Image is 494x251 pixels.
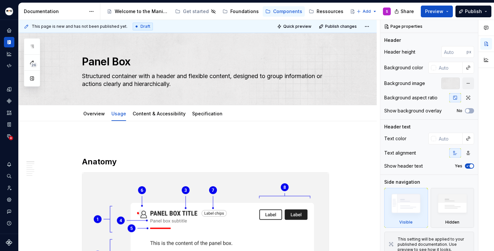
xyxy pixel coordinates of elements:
a: Documentation [4,37,14,47]
span: Publish changes [325,24,357,29]
div: Overview [81,107,107,120]
a: Storybook stories [4,119,14,130]
span: Publish [465,8,482,15]
span: Share [401,8,414,15]
div: Content & Accessibility [130,107,188,120]
button: Quick preview [275,22,314,31]
a: Specification [192,111,222,116]
span: Quick preview [283,24,311,29]
a: Design tokens [4,84,14,94]
div: Header [384,37,401,43]
button: Preview [421,6,453,17]
div: Background image [384,80,425,87]
span: This page is new and has not been published yet. [32,24,127,29]
div: Hidden [431,188,474,228]
div: Text color [384,135,406,142]
a: Data sources [4,131,14,142]
a: Code automation [4,60,14,71]
div: Show header text [384,163,423,169]
div: Get started [183,8,209,15]
span: Preview [425,8,443,15]
div: Page tree [104,5,353,18]
button: Contact support [4,206,14,217]
button: Publish [455,6,491,17]
div: Visible [384,188,428,228]
span: Add [363,9,371,14]
a: Ressources [306,6,346,17]
p: px [467,49,471,55]
a: Content & Accessibility [133,111,186,116]
a: Assets [4,108,14,118]
div: Usage [109,107,129,120]
input: Auto [436,133,463,144]
div: Welcome to the Manitou and [PERSON_NAME] Design System [115,8,169,15]
a: Contact us [347,6,385,17]
a: Invite team [4,183,14,193]
input: Auto [441,46,467,58]
button: Add [354,7,379,16]
span: 26 [30,62,37,68]
div: Ressources [317,8,343,15]
a: Analytics [4,49,14,59]
img: e5cfe62c-2ffb-4aae-a2e8-6f19d60e01f1.png [5,8,13,15]
button: Search ⌘K [4,171,14,181]
a: Get started [173,6,219,17]
a: Components [4,96,14,106]
div: Text alignment [384,150,416,156]
a: Usage [111,111,126,116]
label: Yes [455,163,462,169]
button: Publish changes [317,22,360,31]
a: Settings [4,194,14,205]
svg: Supernova Logo [6,239,12,246]
div: S [386,9,388,14]
div: Visible [399,220,413,225]
span: Draft [140,24,150,29]
button: Share [391,6,418,17]
input: Auto [436,62,463,74]
div: Header height [384,49,415,55]
div: Background aspect ratio [384,94,437,101]
a: Welcome to the Manitou and [PERSON_NAME] Design System [104,6,171,17]
div: Show background overlay [384,108,442,114]
button: Notifications [4,159,14,170]
div: Documentation [24,8,86,15]
div: Header text [384,124,411,130]
textarea: Structured container with a header and flexible content, designed to group information or actions... [81,71,328,89]
a: Foundations [220,6,261,17]
div: Hidden [445,220,459,225]
div: Background color [384,64,423,71]
div: Foundations [230,8,259,15]
a: Overview [83,111,105,116]
div: Specification [189,107,225,120]
div: Side navigation [384,179,420,185]
a: Components [263,6,305,17]
div: Components [273,8,302,15]
label: No [457,108,462,113]
h2: Anatomy [82,157,329,167]
a: Home [4,25,14,36]
textarea: Panel Box [81,54,328,70]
